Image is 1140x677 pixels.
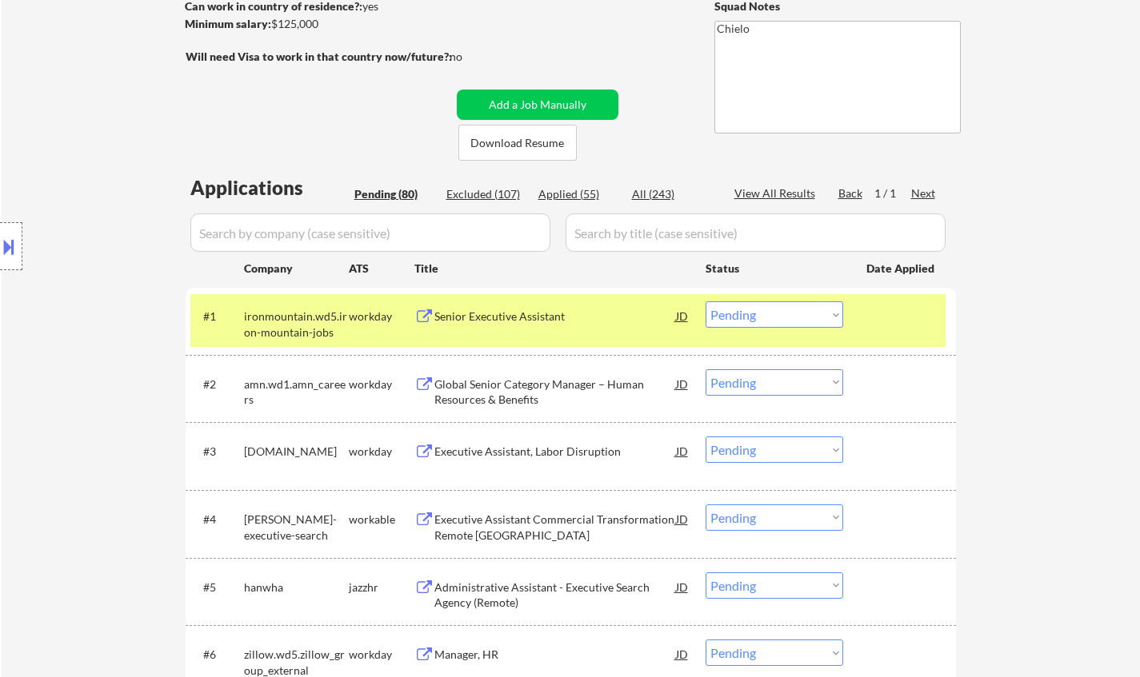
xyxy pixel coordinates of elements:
div: Executive Assistant, Labor Disruption [434,444,676,460]
div: 1 / 1 [874,185,911,201]
div: workday [349,444,414,460]
div: ironmountain.wd5.iron-mountain-jobs [244,309,349,340]
div: JD [674,572,690,601]
div: amn.wd1.amn_careers [244,376,349,408]
div: Senior Executive Assistant [434,309,676,325]
div: JD [674,639,690,668]
div: JD [674,436,690,465]
strong: Will need Visa to work in that country now/future?: [186,50,452,63]
div: $125,000 [185,16,451,32]
div: workday [349,309,414,325]
div: Status [706,253,843,282]
div: workday [349,647,414,663]
div: JD [674,301,690,330]
div: [DOMAIN_NAME] [244,444,349,460]
div: Title [414,261,690,277]
div: #3 [203,444,231,460]
div: [PERSON_NAME]-executive-search [244,512,349,543]
div: Back [838,185,864,201]
div: Global Senior Category Manager – Human Resources & Benefits [434,376,676,408]
div: Executive Assistant Commercial Transformation Remote [GEOGRAPHIC_DATA] [434,512,676,543]
div: no [450,49,495,65]
div: ATS [349,261,414,277]
div: Company [244,261,349,277]
strong: Minimum salary: [185,17,271,30]
div: #6 [203,647,231,663]
div: workday [349,376,414,392]
div: jazzhr [349,579,414,595]
div: View All Results [734,185,820,201]
div: Applied (55) [538,186,618,202]
input: Search by company (case sensitive) [190,213,550,252]
div: #4 [203,512,231,528]
input: Search by title (case sensitive) [566,213,946,252]
div: Administrative Assistant - Executive Search Agency (Remote) [434,579,676,611]
div: All (243) [632,186,712,202]
div: workable [349,512,414,528]
div: Pending (80) [354,186,434,202]
div: Manager, HR [434,647,676,663]
div: Next [911,185,937,201]
div: JD [674,504,690,533]
button: Add a Job Manually [457,90,618,120]
div: JD [674,369,690,398]
button: Download Resume [458,125,577,161]
div: hanwha [244,579,349,595]
div: #5 [203,579,231,595]
div: Excluded (107) [446,186,526,202]
div: Date Applied [866,261,937,277]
